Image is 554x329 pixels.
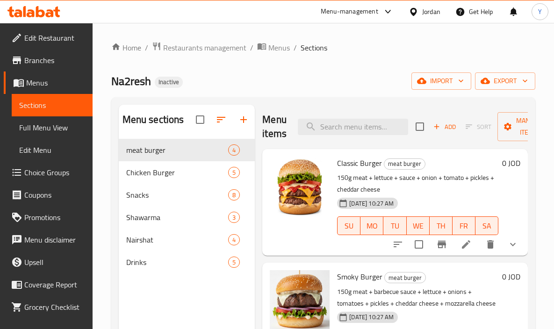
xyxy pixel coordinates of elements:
[126,189,229,200] span: Snacks
[24,167,85,178] span: Choice Groups
[228,189,240,200] div: items
[26,77,85,88] span: Menus
[456,219,472,233] span: FR
[24,301,85,313] span: Grocery Checklist
[228,144,240,156] div: items
[430,216,453,235] button: TH
[430,120,460,134] span: Add item
[411,72,471,90] button: import
[502,157,520,170] h6: 0 JOD
[24,234,85,245] span: Menu disclaimer
[475,72,535,90] button: export
[364,219,380,233] span: MO
[163,42,246,53] span: Restaurants management
[126,212,229,223] span: Shawarma
[155,77,183,88] div: Inactive
[228,234,240,245] div: items
[210,108,232,131] span: Sort sections
[453,216,475,235] button: FR
[4,229,93,251] a: Menu disclaimer
[4,296,93,318] a: Grocery Checklist
[145,42,148,53] li: /
[24,279,85,290] span: Coverage Report
[229,168,239,177] span: 5
[294,42,297,53] li: /
[257,42,290,54] a: Menus
[298,119,408,135] input: search
[229,213,239,222] span: 3
[337,216,360,235] button: SU
[419,75,464,87] span: import
[19,100,85,111] span: Sections
[232,108,255,131] button: Add section
[383,216,406,235] button: TU
[407,216,430,235] button: WE
[337,270,382,284] span: Smoky Burger
[119,251,255,273] div: Drinks5
[538,7,542,17] span: Y
[12,139,93,161] a: Edit Menu
[384,158,425,169] span: meat burger
[301,42,327,53] span: Sections
[384,272,426,283] div: meat burger
[270,157,330,216] img: Classic Burger
[460,239,472,250] a: Edit menu item
[432,122,457,132] span: Add
[345,199,397,208] span: [DATE] 10:27 AM
[126,167,229,178] span: Chicken Burger
[229,258,239,267] span: 5
[460,120,497,134] span: Select section first
[337,156,382,170] span: Classic Burger
[409,235,429,254] span: Select to update
[228,167,240,178] div: items
[410,117,430,136] span: Select section
[126,234,229,245] span: Nairshat
[119,206,255,229] div: Shawarma3
[482,75,528,87] span: export
[229,191,239,200] span: 8
[385,272,425,283] span: meat burger
[24,212,85,223] span: Promotions
[321,6,378,17] div: Menu-management
[122,113,184,127] h2: Menu sections
[111,71,151,92] span: Na2resh
[341,219,357,233] span: SU
[4,206,93,229] a: Promotions
[111,42,141,53] a: Home
[4,161,93,184] a: Choice Groups
[475,216,498,235] button: SA
[119,229,255,251] div: Nairshat4
[387,219,403,233] span: TU
[479,219,495,233] span: SA
[190,110,210,129] span: Select all sections
[384,158,425,170] div: meat burger
[431,233,453,256] button: Branch-specific-item
[111,42,535,54] nav: breadcrumb
[126,257,229,268] span: Drinks
[24,189,85,200] span: Coupons
[229,146,239,155] span: 4
[229,236,239,244] span: 4
[119,184,255,206] div: Snacks8
[345,313,397,322] span: [DATE] 10:27 AM
[19,122,85,133] span: Full Menu View
[24,257,85,268] span: Upsell
[228,212,240,223] div: items
[262,113,287,141] h2: Menu items
[250,42,253,53] li: /
[502,233,524,256] button: show more
[360,216,383,235] button: MO
[19,144,85,156] span: Edit Menu
[4,72,93,94] a: Menus
[24,32,85,43] span: Edit Restaurant
[268,42,290,53] span: Menus
[152,42,246,54] a: Restaurants management
[126,144,229,156] div: meat burger
[507,239,518,250] svg: Show Choices
[505,115,553,138] span: Manage items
